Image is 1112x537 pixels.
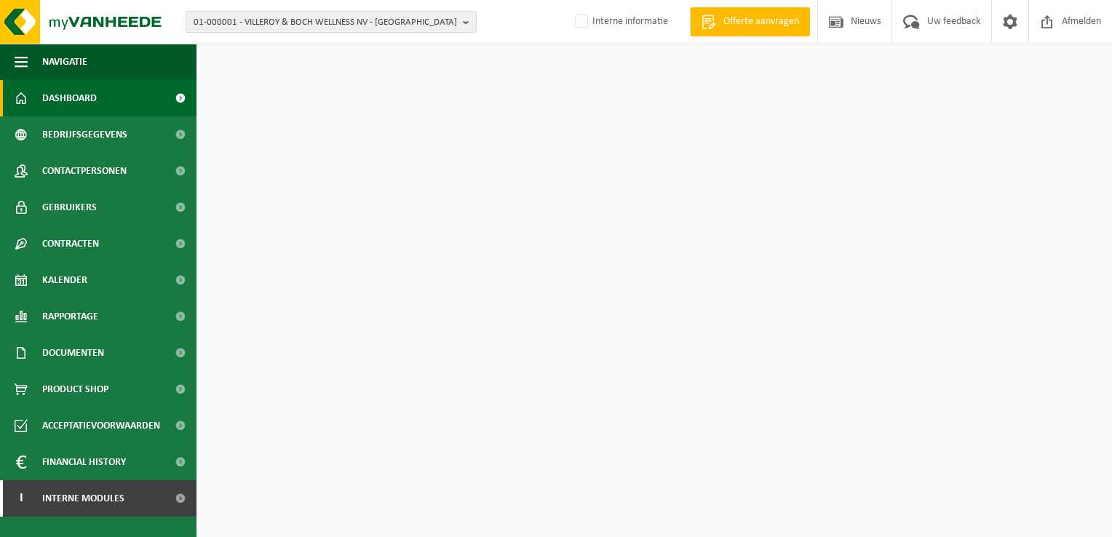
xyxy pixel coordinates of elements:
[42,371,108,407] span: Product Shop
[42,480,124,517] span: Interne modules
[42,80,97,116] span: Dashboard
[42,226,99,262] span: Contracten
[42,189,97,226] span: Gebruikers
[572,11,668,33] label: Interne informatie
[42,262,87,298] span: Kalender
[720,15,803,29] span: Offerte aanvragen
[42,116,127,153] span: Bedrijfsgegevens
[42,298,98,335] span: Rapportage
[690,7,810,36] a: Offerte aanvragen
[15,480,28,517] span: I
[42,44,87,80] span: Navigatie
[42,335,104,371] span: Documenten
[42,407,160,444] span: Acceptatievoorwaarden
[42,153,127,189] span: Contactpersonen
[186,11,477,33] button: 01-000001 - VILLEROY & BOCH WELLNESS NV - [GEOGRAPHIC_DATA]
[42,444,126,480] span: Financial History
[194,12,457,33] span: 01-000001 - VILLEROY & BOCH WELLNESS NV - [GEOGRAPHIC_DATA]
